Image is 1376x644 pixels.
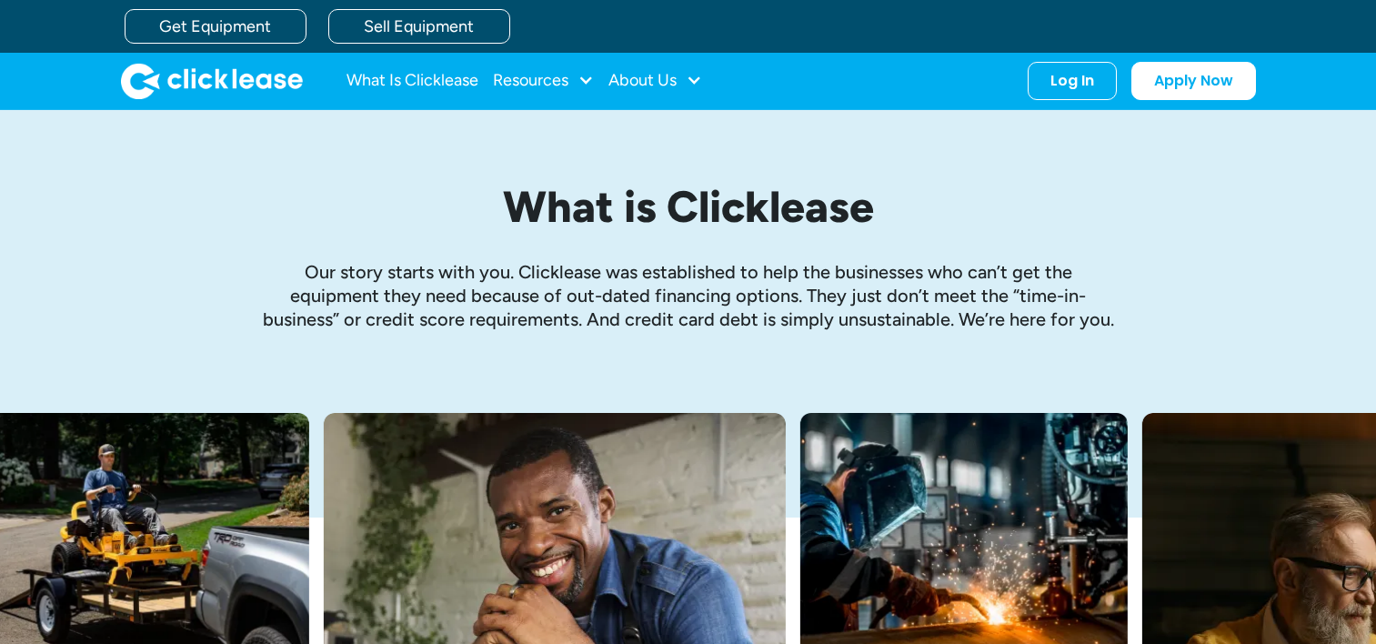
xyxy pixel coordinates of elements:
[261,183,1116,231] h1: What is Clicklease
[1050,72,1094,90] div: Log In
[121,63,303,99] img: Clicklease logo
[328,9,510,44] a: Sell Equipment
[347,63,478,99] a: What Is Clicklease
[125,9,306,44] a: Get Equipment
[121,63,303,99] a: home
[261,260,1116,331] p: Our story starts with you. Clicklease was established to help the businesses who can’t get the eq...
[1131,62,1256,100] a: Apply Now
[493,63,594,99] div: Resources
[608,63,702,99] div: About Us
